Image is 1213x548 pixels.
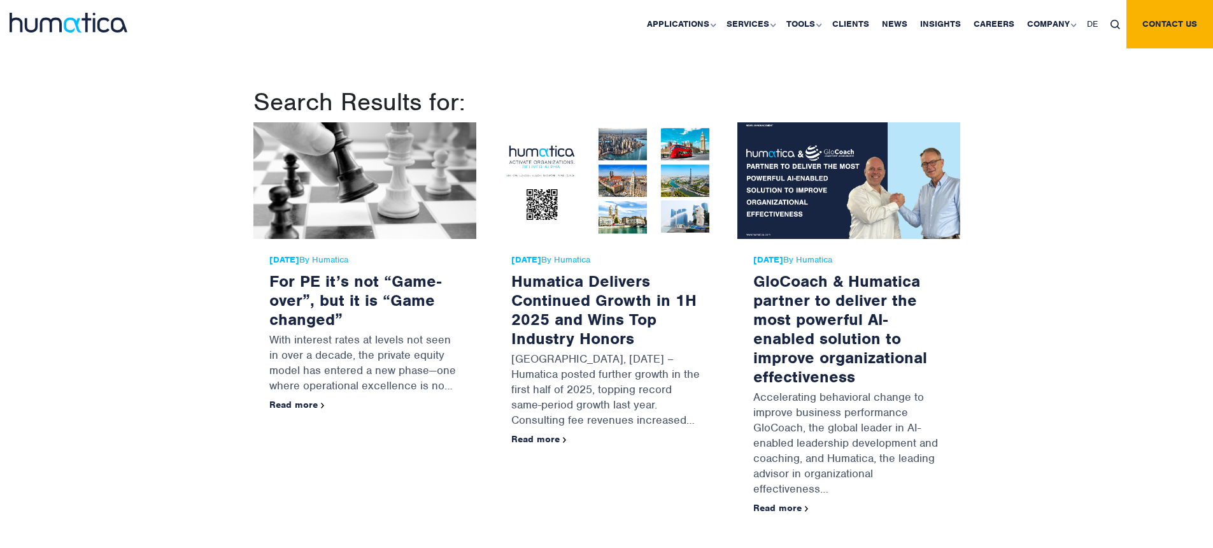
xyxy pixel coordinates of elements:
img: arrowicon [805,506,809,512]
strong: [DATE] [753,254,783,265]
a: For PE it’s not “Game-over”, but it is “Game changed” [269,271,441,329]
strong: [DATE] [511,254,541,265]
img: For PE it’s not “Game-over”, but it is “Game changed” [253,122,476,239]
span: By Humatica [269,255,460,265]
a: GloCoach & Humatica partner to deliver the most powerful AI-enabled solution to improve organizat... [753,271,927,387]
a: Humatica Delivers Continued Growth in 1H 2025 and Wins Top Industry Honors [511,271,697,349]
span: By Humatica [753,255,944,265]
img: arrowicon [321,403,325,408]
strong: [DATE] [269,254,299,265]
span: DE [1087,18,1098,29]
img: logo [10,13,127,32]
img: Humatica Delivers Continued Growth in 1H 2025 and Wins Top Industry Honors [495,122,718,239]
a: Read more [753,502,809,514]
p: Accelerating behavioral change to improve business performance GloCoach, the global leader in AI-... [753,386,944,503]
img: GloCoach & Humatica partner to deliver the most powerful AI-enabled solution to improve organizat... [737,122,960,239]
img: search_icon [1110,20,1120,29]
a: Read more [511,433,567,445]
h1: Search Results for: [253,87,960,117]
p: With interest rates at levels not seen in over a decade, the private equity model has entered a n... [269,329,460,400]
a: Read more [269,399,325,410]
span: By Humatica [511,255,702,265]
img: arrowicon [563,437,567,443]
p: [GEOGRAPHIC_DATA], [DATE] – Humatica posted further growth in the first half of 2025, topping rec... [511,348,702,434]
